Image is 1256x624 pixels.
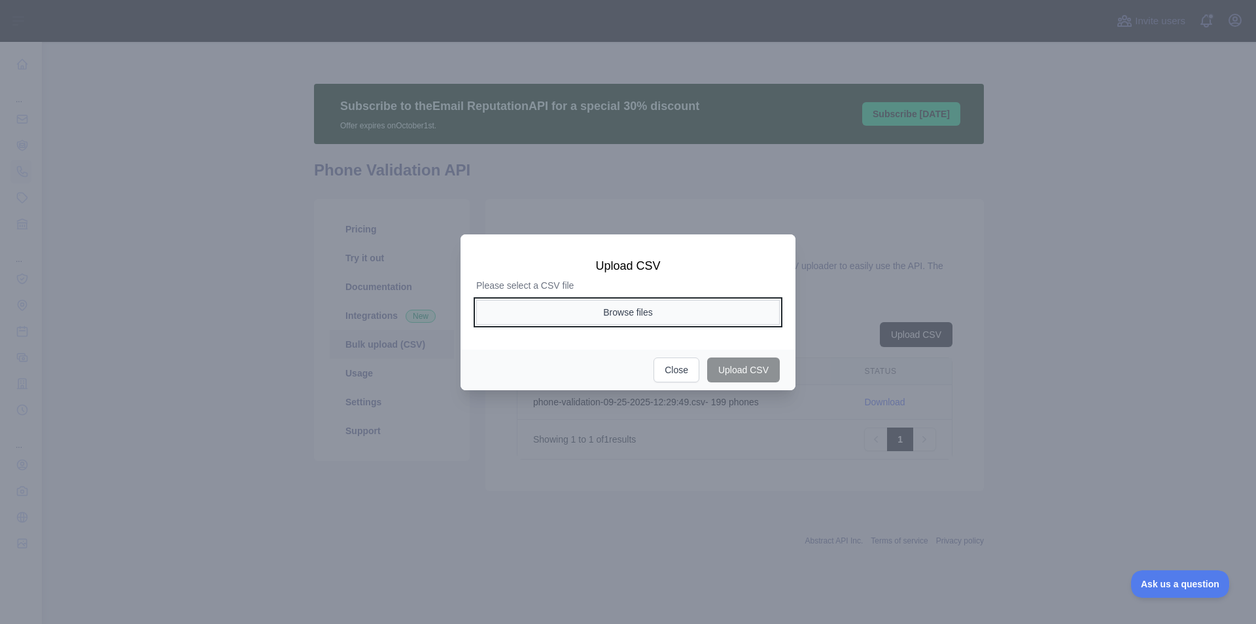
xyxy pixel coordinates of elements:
[476,258,780,274] h3: Upload CSV
[707,358,780,382] button: Upload CSV
[1131,570,1230,598] iframe: Toggle Customer Support
[476,279,780,292] p: Please select a CSV file
[654,358,699,382] button: Close
[476,300,780,325] button: Browse files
